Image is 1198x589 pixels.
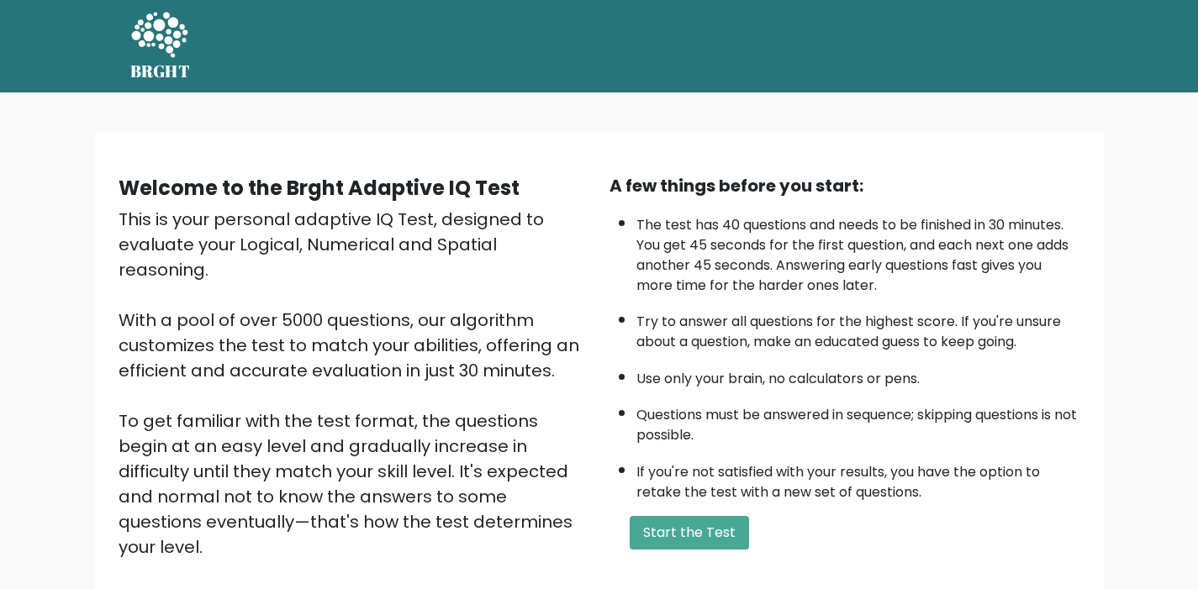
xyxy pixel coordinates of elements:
b: Welcome to the Brght Adaptive IQ Test [119,174,520,202]
li: If you're not satisfied with your results, you have the option to retake the test with a new set ... [636,454,1080,502]
div: A few things before you start: [610,173,1080,198]
li: Use only your brain, no calculators or pens. [636,360,1080,389]
li: Questions must be answered in sequence; skipping questions is not possible. [636,397,1080,445]
button: Start the Test [630,516,749,550]
li: The test has 40 questions and needs to be finished in 30 minutes. You get 45 seconds for the firs... [636,207,1080,296]
h5: BRGHT [130,61,191,82]
li: Try to answer all questions for the highest score. If you're unsure about a question, make an edu... [636,303,1080,352]
a: BRGHT [130,7,191,86]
